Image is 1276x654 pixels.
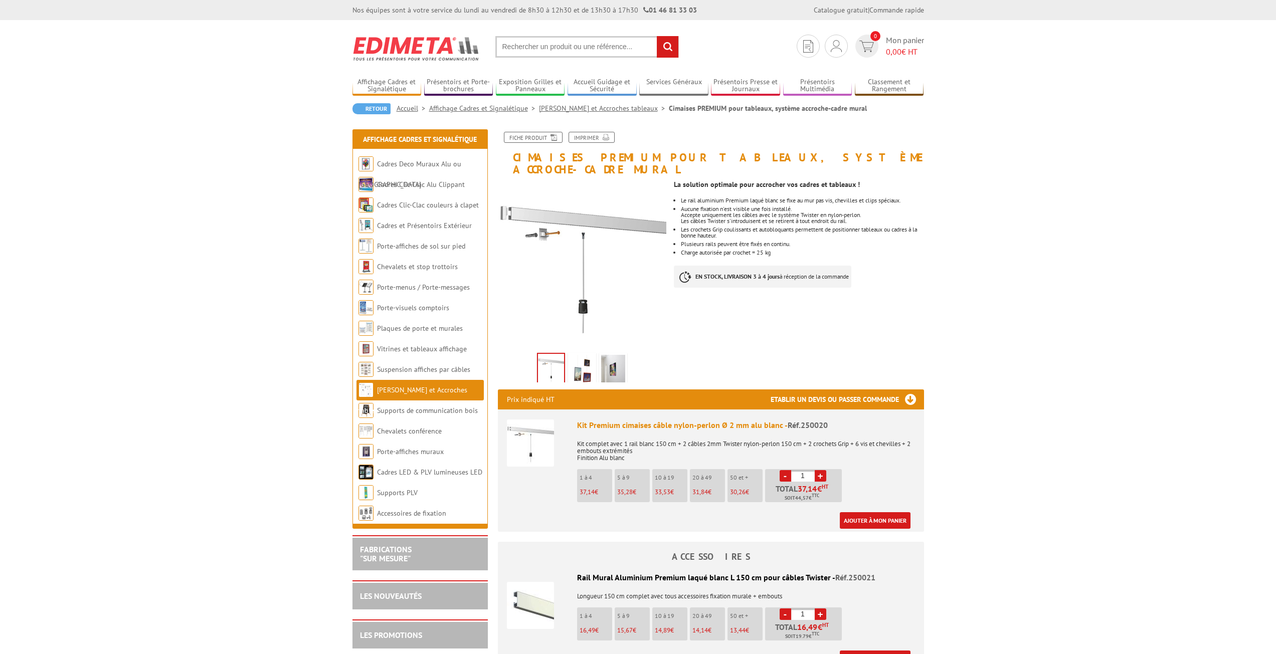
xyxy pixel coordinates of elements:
[692,612,725,619] p: 20 à 49
[377,200,479,209] a: Cadres Clic-Clac couleurs à clapet
[358,321,374,336] img: Plaques de porte et murales
[377,324,463,333] a: Plaques de porte et murales
[377,365,470,374] a: Suspension affiches par câbles
[424,78,493,94] a: Présentoirs et Porte-brochures
[377,221,472,230] a: Cadres et Présentoirs Extérieur
[377,426,442,435] a: Chevalets conférence
[352,103,391,114] a: Retour
[657,36,678,58] input: rechercher
[363,135,477,144] a: Affichage Cadres et Signalétique
[730,474,763,481] p: 50 et +
[429,104,539,113] a: Affichage Cadres et Signalétique
[358,362,374,377] img: Suspension affiches par câbles
[507,419,554,467] img: Kit Premium cimaises câble nylon-perlon Ø 2 mm alu blanc
[768,485,842,502] p: Total
[771,389,924,409] h3: Etablir un devis ou passer commande
[730,489,763,496] p: €
[795,494,809,502] span: 44,57
[358,485,374,500] img: Supports PLV
[617,489,650,496] p: €
[538,354,564,385] img: cimaises_250020.jpg
[780,470,791,482] a: -
[822,483,828,490] sup: HT
[814,5,924,15] div: |
[681,227,924,239] li: Les crochets Grip coulissants et autobloquants permettent de positionner tableaux ou cadres à la ...
[780,608,791,620] a: -
[692,489,725,496] p: €
[358,259,374,274] img: Chevalets et stop trottoirs
[498,180,667,349] img: cimaises_250020.jpg
[886,47,901,57] span: 0,00
[692,626,708,634] span: 14,14
[360,591,422,601] a: LES NOUVEAUTÉS
[358,444,374,459] img: Porte-affiches muraux
[358,385,467,415] a: [PERSON_NAME] et Accroches tableaux
[580,488,595,496] span: 37,14
[377,180,465,189] a: Cadres Clic-Clac Alu Clippant
[681,197,924,203] p: Le rail aluminium Premium laqué blanc se fixe au mur pas vis, chevilles et clips spéciaux.
[785,632,819,640] span: Soit €
[617,627,650,634] p: €
[569,132,615,143] a: Imprimer
[803,40,813,53] img: devis rapide
[692,474,725,481] p: 20 à 49
[377,283,470,292] a: Porte-menus / Porte-messages
[822,621,829,628] sup: HT
[504,132,563,143] a: Fiche produit
[853,35,924,58] a: devis rapide 0 Mon panier 0,00€ HT
[814,6,868,15] a: Catalogue gratuit
[358,423,374,439] img: Chevalets conférence
[815,608,826,620] a: +
[692,627,725,634] p: €
[580,474,612,481] p: 1 à 4
[681,212,924,218] p: Accepte uniquement les câbles avec le système Twister en nylon-perlon.
[797,623,829,631] span: €
[617,612,650,619] p: 5 à 9
[358,159,461,189] a: Cadres Deco Muraux Alu ou [GEOGRAPHIC_DATA]
[797,623,818,631] span: 16,49
[377,447,444,456] a: Porte-affiches muraux
[730,626,746,634] span: 13,44
[669,103,867,113] li: Cimaises PREMIUM pour tableaux, système accroche-cadre mural
[812,493,819,498] sup: TTC
[377,488,418,497] a: Supports PLV
[580,627,612,634] p: €
[577,433,915,462] p: Kit complet avec 1 rail blanc 150 cm + 2 câbles 2mm Twister nylon-perlon 150 cm + 2 crochets Grip...
[507,572,915,583] div: Rail Mural Aluminium Premium laqué blanc L 150 cm pour câbles Twister -
[796,632,809,640] span: 19.79
[655,474,687,481] p: 10 à 19
[495,36,679,58] input: Rechercher un produit ou une référence...
[674,266,851,288] p: à réception de la commande
[639,78,708,94] a: Services Généraux
[674,180,860,189] strong: La solution optimale pour accrocher vos cadres et tableaux !
[498,552,924,562] h4: ACCESSOIRES
[681,218,924,224] p: Les câbles Twister s'introduisent et se retirent à tout endroit du rail.
[352,78,422,94] a: Affichage Cadres et Signalétique
[817,485,822,493] span: €
[681,206,924,212] p: Aucune fixation n'est visible une fois installé.
[577,419,915,431] div: Kit Premium cimaises câble nylon-perlon Ø 2 mm alu blanc -
[788,420,828,430] span: Réf.250020
[358,506,374,521] img: Accessoires de fixation
[490,132,932,175] h1: Cimaises PREMIUM pour tableaux, système accroche-cadre mural
[798,485,817,493] span: 37,14
[360,630,422,640] a: LES PROMOTIONS
[785,494,819,502] span: Soit €
[840,512,910,529] a: Ajouter à mon panier
[352,30,480,67] img: Edimeta
[643,6,697,15] strong: 01 46 81 33 03
[655,627,687,634] p: €
[730,612,763,619] p: 50 et +
[617,488,633,496] span: 35,28
[681,241,924,247] li: Plusieurs rails peuvent être fixés en continu.
[358,382,374,397] img: Cimaises et Accroches tableaux
[655,489,687,496] p: €
[869,6,924,15] a: Commande rapide
[377,468,482,477] a: Cadres LED & PLV lumineuses LED
[655,612,687,619] p: 10 à 19
[507,389,555,409] p: Prix indiqué HT
[352,5,697,15] div: Nos équipes sont à votre service du lundi au vendredi de 8h30 à 12h30 et de 13h30 à 17h30
[507,582,554,629] img: Rail Mural Aluminium Premium laqué blanc L 150 cm pour câbles Twister
[358,156,374,171] img: Cadres Deco Muraux Alu ou Bois
[358,341,374,356] img: Vitrines et tableaux affichage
